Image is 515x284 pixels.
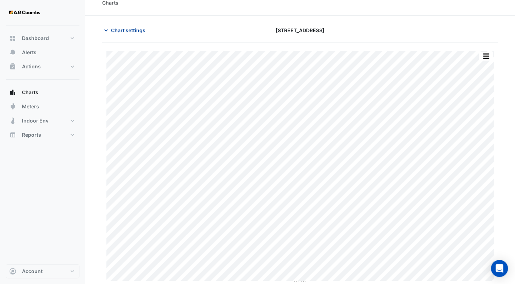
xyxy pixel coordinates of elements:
[6,59,79,74] button: Actions
[9,117,16,124] app-icon: Indoor Env
[22,49,37,56] span: Alerts
[111,27,145,34] span: Chart settings
[6,31,79,45] button: Dashboard
[9,103,16,110] app-icon: Meters
[479,52,493,61] button: More Options
[6,264,79,278] button: Account
[22,268,43,275] span: Account
[276,27,325,34] span: [STREET_ADDRESS]
[9,6,40,20] img: Company Logo
[22,89,38,96] span: Charts
[22,35,49,42] span: Dashboard
[22,103,39,110] span: Meters
[22,63,41,70] span: Actions
[6,114,79,128] button: Indoor Env
[9,49,16,56] app-icon: Alerts
[6,85,79,100] button: Charts
[9,63,16,70] app-icon: Actions
[9,35,16,42] app-icon: Dashboard
[6,100,79,114] button: Meters
[22,117,49,124] span: Indoor Env
[6,45,79,59] button: Alerts
[9,89,16,96] app-icon: Charts
[6,128,79,142] button: Reports
[9,131,16,138] app-icon: Reports
[102,24,150,36] button: Chart settings
[22,131,41,138] span: Reports
[491,260,508,277] div: Open Intercom Messenger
